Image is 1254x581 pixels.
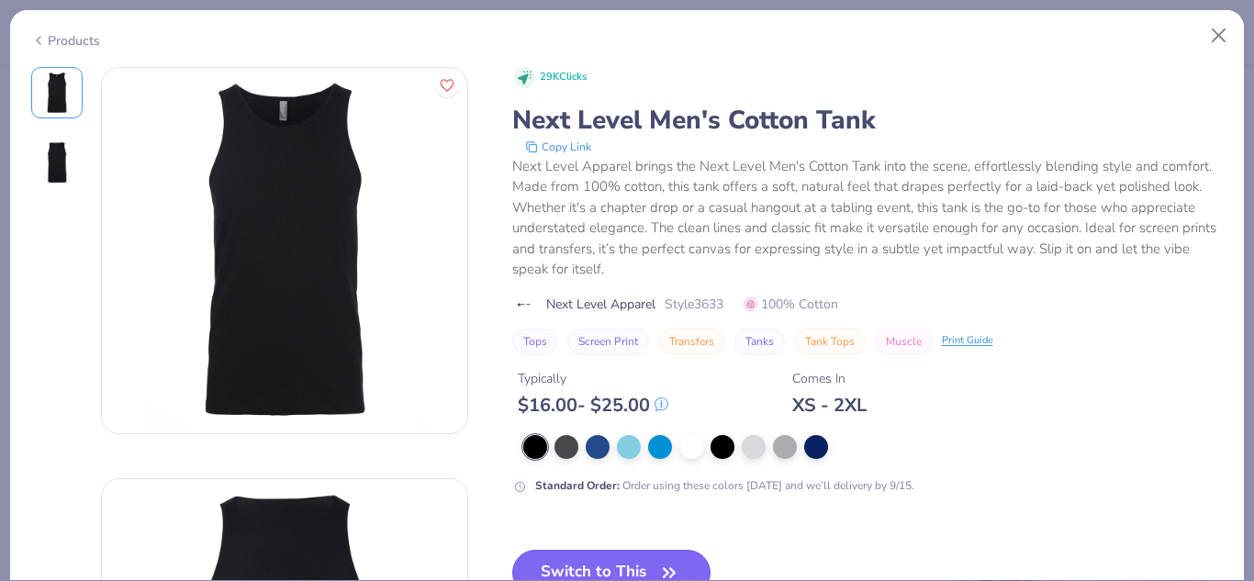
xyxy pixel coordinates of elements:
div: Comes In [792,369,867,388]
button: Screen Print [567,329,649,354]
span: 29K Clicks [540,70,587,85]
span: Next Level Apparel [546,295,655,314]
div: Order using these colors [DATE] and we’ll delivery by 9/15. [535,477,914,494]
button: Muscle [875,329,933,354]
div: Next Level Apparel brings the Next Level Men's Cotton Tank into the scene, effortlessly blending ... [512,156,1224,280]
div: Typically [518,369,668,388]
button: Tops [512,329,558,354]
button: Tank Tops [794,329,866,354]
div: Products [31,31,100,50]
div: Next Level Men's Cotton Tank [512,103,1224,138]
img: Back [35,140,79,184]
button: Like [435,73,459,97]
img: brand logo [512,297,537,312]
span: 100% Cotton [744,295,838,314]
div: XS - 2XL [792,394,867,417]
button: Tanks [734,329,785,354]
button: Transfers [658,329,725,354]
button: copy to clipboard [520,138,597,156]
span: Style 3633 [665,295,723,314]
div: $ 16.00 - $ 25.00 [518,394,668,417]
img: Front [35,71,79,115]
button: Close [1202,18,1237,53]
strong: Standard Order : [535,478,620,493]
img: Front [102,68,467,433]
div: Print Guide [942,333,993,349]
